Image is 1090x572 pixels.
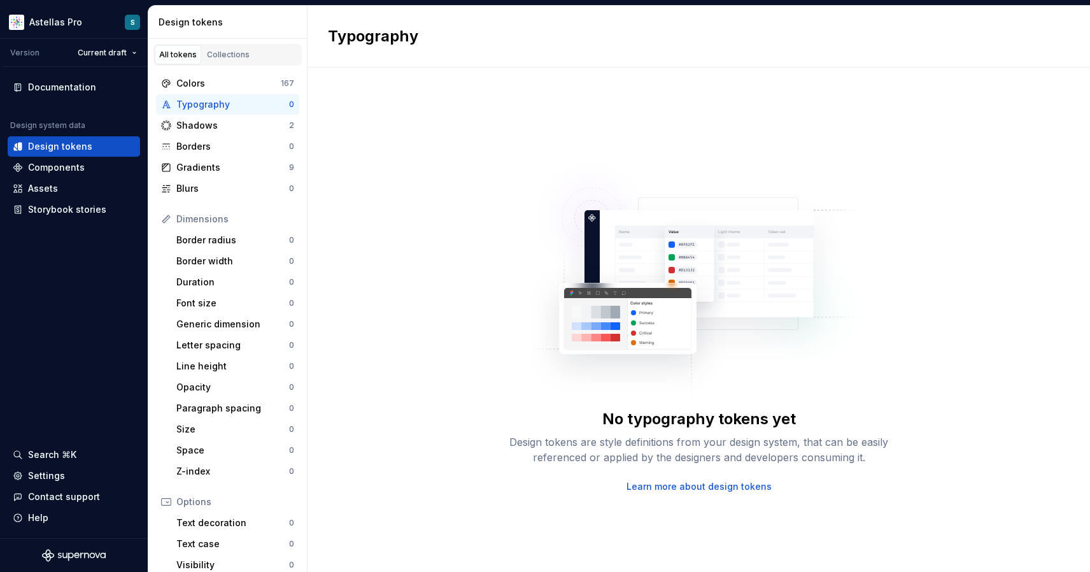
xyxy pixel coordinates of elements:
[171,356,299,376] a: Line height0
[176,119,289,132] div: Shadows
[8,77,140,97] a: Documentation
[626,480,772,493] a: Learn more about design tokens
[281,78,294,89] div: 167
[176,77,281,90] div: Colors
[171,419,299,440] a: Size0
[207,50,250,60] div: Collections
[176,444,289,457] div: Space
[8,466,140,486] a: Settings
[159,50,197,60] div: All tokens
[171,251,299,271] a: Border width0
[3,8,145,36] button: Astellas ProS
[10,120,85,131] div: Design system data
[289,277,294,287] div: 0
[176,517,289,529] div: Text decoration
[9,15,24,30] img: b2369ad3-f38c-46c1-b2a2-f2452fdbdcd2.png
[289,403,294,413] div: 0
[495,434,903,465] div: Design tokens are style definitions from your design system, that can be easily referenced or app...
[159,16,302,29] div: Design tokens
[171,335,299,355] a: Letter spacing0
[289,361,294,371] div: 0
[156,73,299,94] a: Colors167
[289,298,294,308] div: 0
[176,318,289,331] div: Generic dimension
[176,213,294,225] div: Dimensions
[171,230,299,250] a: Border radius0
[289,99,294,110] div: 0
[289,518,294,528] div: 0
[156,136,299,157] a: Borders0
[176,255,289,268] div: Border width
[28,140,92,153] div: Design tokens
[171,314,299,334] a: Generic dimension0
[171,398,299,418] a: Paragraph spacing0
[176,297,289,310] div: Font size
[176,360,289,373] div: Line height
[289,539,294,549] div: 0
[171,272,299,292] a: Duration0
[131,17,135,27] div: S
[28,448,76,461] div: Search ⌘K
[8,178,140,199] a: Assets
[289,424,294,434] div: 0
[8,445,140,465] button: Search ⌘K
[171,377,299,397] a: Opacity0
[176,538,289,550] div: Text case
[8,157,140,178] a: Components
[171,534,299,554] a: Text case0
[8,136,140,157] a: Design tokens
[602,409,796,429] div: No typography tokens yet
[8,199,140,220] a: Storybook stories
[289,340,294,350] div: 0
[42,549,106,562] svg: Supernova Logo
[176,465,289,478] div: Z-index
[289,445,294,455] div: 0
[171,440,299,461] a: Space0
[156,94,299,115] a: Typography0
[289,256,294,266] div: 0
[289,560,294,570] div: 0
[289,183,294,194] div: 0
[176,98,289,111] div: Typography
[289,162,294,173] div: 9
[8,487,140,507] button: Contact support
[28,182,58,195] div: Assets
[176,559,289,571] div: Visibility
[289,235,294,245] div: 0
[156,178,299,199] a: Blurs0
[289,141,294,152] div: 0
[289,382,294,392] div: 0
[176,496,294,508] div: Options
[171,513,299,533] a: Text decoration0
[176,381,289,394] div: Opacity
[289,120,294,131] div: 2
[328,26,418,46] h2: Typography
[156,115,299,136] a: Shadows2
[28,203,106,216] div: Storybook stories
[176,402,289,415] div: Paragraph spacing
[28,511,48,524] div: Help
[72,44,143,62] button: Current draft
[28,469,65,482] div: Settings
[289,466,294,476] div: 0
[176,276,289,289] div: Duration
[156,157,299,178] a: Gradients9
[176,140,289,153] div: Borders
[176,234,289,247] div: Border radius
[28,161,85,174] div: Components
[176,161,289,174] div: Gradients
[289,319,294,329] div: 0
[176,423,289,436] div: Size
[176,182,289,195] div: Blurs
[171,461,299,482] a: Z-index0
[28,81,96,94] div: Documentation
[10,48,39,58] div: Version
[28,490,100,503] div: Contact support
[29,16,82,29] div: Astellas Pro
[176,339,289,352] div: Letter spacing
[171,293,299,313] a: Font size0
[8,508,140,528] button: Help
[78,48,127,58] span: Current draft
